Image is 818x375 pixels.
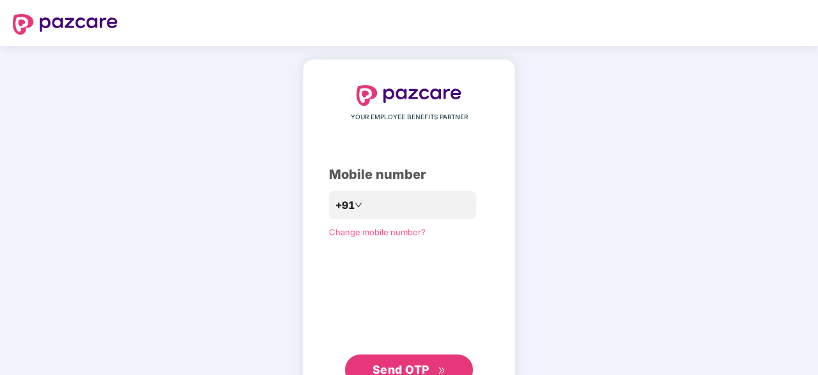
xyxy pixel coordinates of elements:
span: down [355,201,362,209]
img: logo [357,85,461,106]
img: logo [13,14,118,35]
div: Mobile number [329,165,489,185]
span: YOUR EMPLOYEE BENEFITS PARTNER [351,112,468,122]
span: double-right [438,367,446,375]
span: +91 [335,197,355,213]
a: Change mobile number? [329,227,426,237]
